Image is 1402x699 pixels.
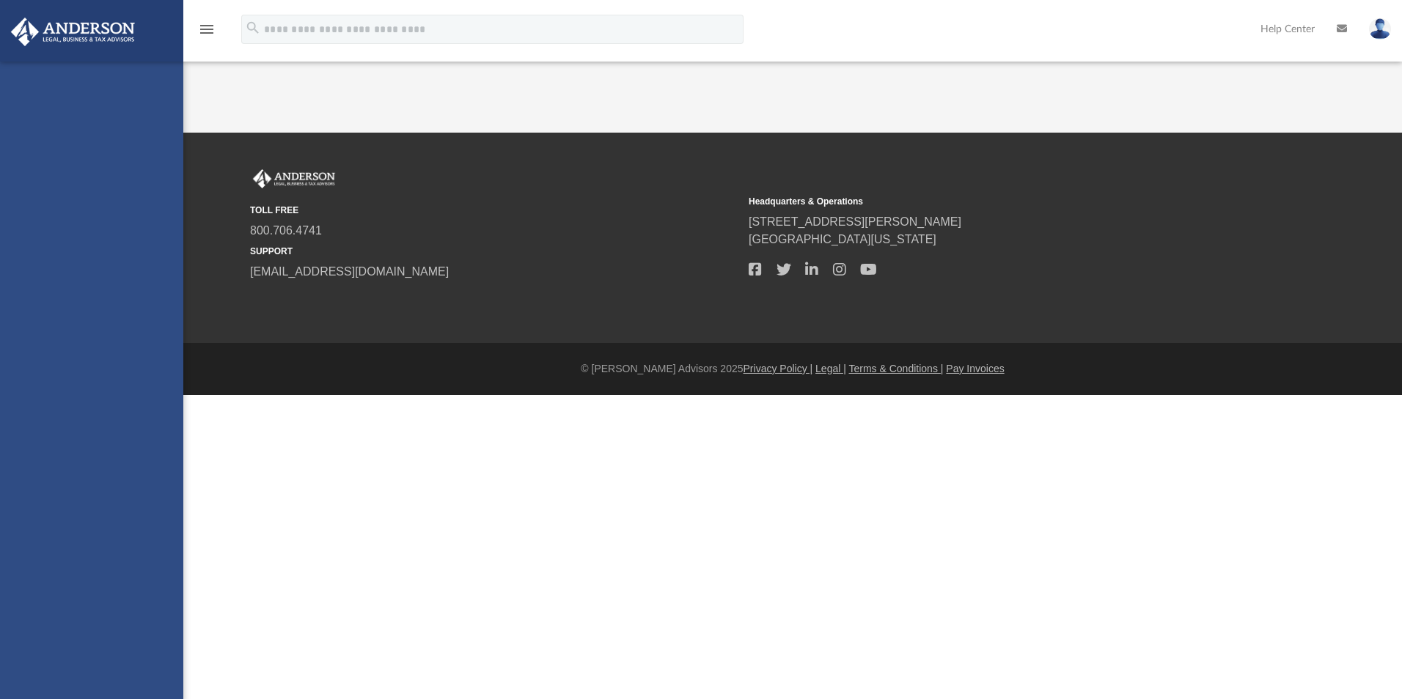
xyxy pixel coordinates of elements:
i: search [245,20,261,36]
div: © [PERSON_NAME] Advisors 2025 [183,361,1402,377]
small: Headquarters & Operations [749,195,1237,208]
a: menu [198,28,216,38]
img: Anderson Advisors Platinum Portal [7,18,139,46]
a: Terms & Conditions | [849,363,944,374]
a: [STREET_ADDRESS][PERSON_NAME] [749,215,961,228]
a: [GEOGRAPHIC_DATA][US_STATE] [749,233,936,245]
img: User Pic [1369,18,1391,40]
small: TOLL FREE [250,204,738,217]
small: SUPPORT [250,245,738,258]
img: Anderson Advisors Platinum Portal [250,169,338,188]
a: Legal | [815,363,846,374]
i: menu [198,21,216,38]
a: Privacy Policy | [744,363,813,374]
a: Pay Invoices [946,363,1004,374]
a: [EMAIL_ADDRESS][DOMAIN_NAME] [250,265,449,278]
a: 800.706.4741 [250,224,322,237]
